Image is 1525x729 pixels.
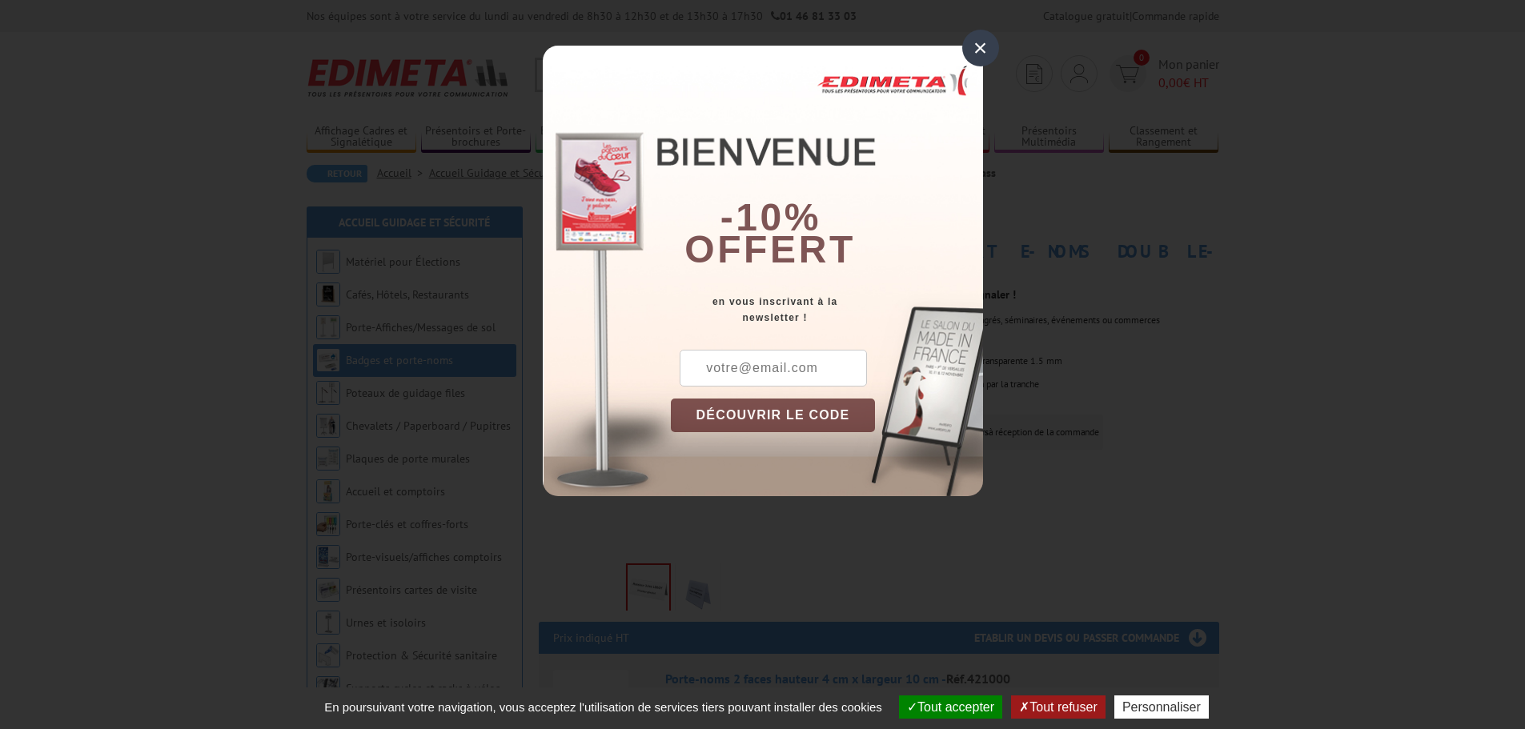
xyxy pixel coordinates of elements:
b: -10% [720,196,821,238]
font: offert [684,228,856,270]
div: en vous inscrivant à la newsletter ! [671,294,983,326]
button: Tout accepter [899,695,1002,719]
div: × [962,30,999,66]
button: Tout refuser [1011,695,1105,719]
input: votre@email.com [680,350,867,387]
span: En poursuivant votre navigation, vous acceptez l'utilisation de services tiers pouvant installer ... [316,700,890,714]
button: DÉCOUVRIR LE CODE [671,399,876,432]
button: Personnaliser (fenêtre modale) [1114,695,1209,719]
